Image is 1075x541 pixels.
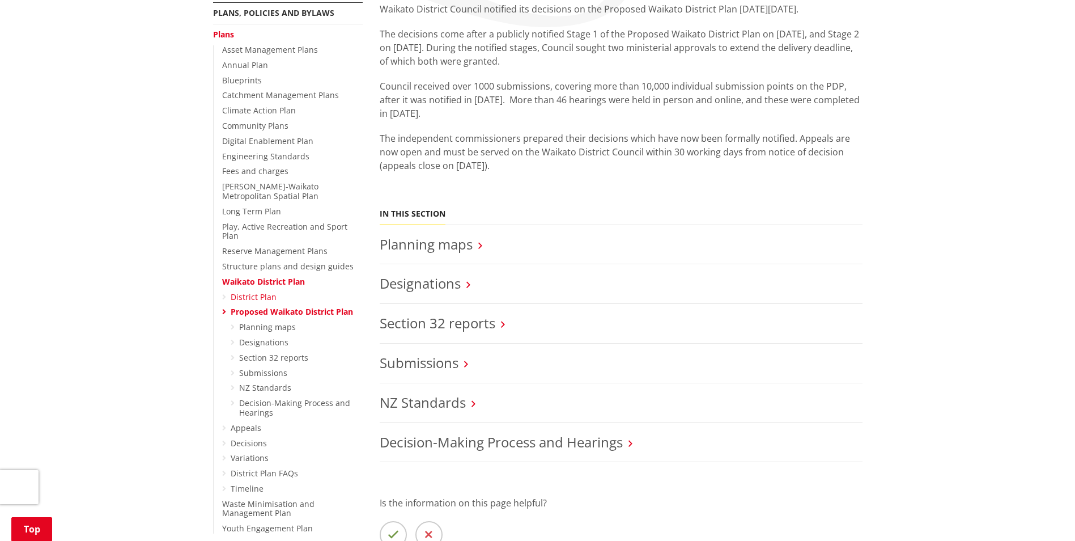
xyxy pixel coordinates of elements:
[239,337,288,348] a: Designations
[380,209,445,219] h5: In this section
[239,352,308,363] a: Section 32 reports
[222,498,315,519] a: Waste Minimisation and Management Plan
[222,261,354,272] a: Structure plans and design guides
[231,422,261,433] a: Appeals
[231,291,277,302] a: District Plan
[380,27,862,68] p: The decisions come after a publicly notified Stage 1 of the Proposed Waikato District Plan on [DA...
[222,105,296,116] a: Climate Action Plan
[231,306,353,317] a: Proposed Waikato District Plan
[222,151,309,162] a: Engineering Standards
[222,523,313,534] a: Youth Engagement Plan
[239,367,287,378] a: Submissions
[380,496,862,510] p: Is the information on this page helpful?
[380,132,862,172] p: The independent commissioners prepared their decisions which have now been formally notified. App...
[380,274,461,293] a: Designations
[380,79,862,120] p: Council received over 1000 submissions, covering more than 10,000 individual submission points on...
[380,235,473,253] a: Planning maps
[213,7,334,18] a: Plans, policies and bylaws
[380,433,623,451] a: Decision-Making Process and Hearings
[380,393,466,412] a: NZ Standards
[222,60,268,70] a: Annual Plan
[213,29,234,40] a: Plans
[380,2,862,16] p: Waikato District Council notified its decisions on the Proposed Waikato District Plan [DATE][DATE].
[222,206,281,217] a: Long Term Plan
[231,468,298,479] a: District Plan FAQs
[222,136,313,146] a: Digital Enablement Plan
[222,120,288,131] a: Community Plans
[222,166,288,176] a: Fees and charges
[380,314,495,332] a: Section 32 reports
[222,90,339,100] a: Catchment Management Plans
[380,353,458,372] a: Submissions
[239,322,296,332] a: Planning maps
[222,181,318,201] a: [PERSON_NAME]-Waikato Metropolitan Spatial Plan
[1023,493,1064,534] iframe: Messenger Launcher
[222,44,318,55] a: Asset Management Plans
[222,276,305,287] a: Waikato District Plan
[222,246,328,256] a: Reserve Management Plans
[231,438,267,449] a: Decisions
[11,517,52,541] a: Top
[239,382,291,393] a: NZ Standards
[231,483,264,494] a: Timeline
[239,398,350,418] a: Decision-Making Process and Hearings
[222,75,262,86] a: Blueprints
[222,221,347,242] a: Play, Active Recreation and Sport Plan
[231,453,269,463] a: Variations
